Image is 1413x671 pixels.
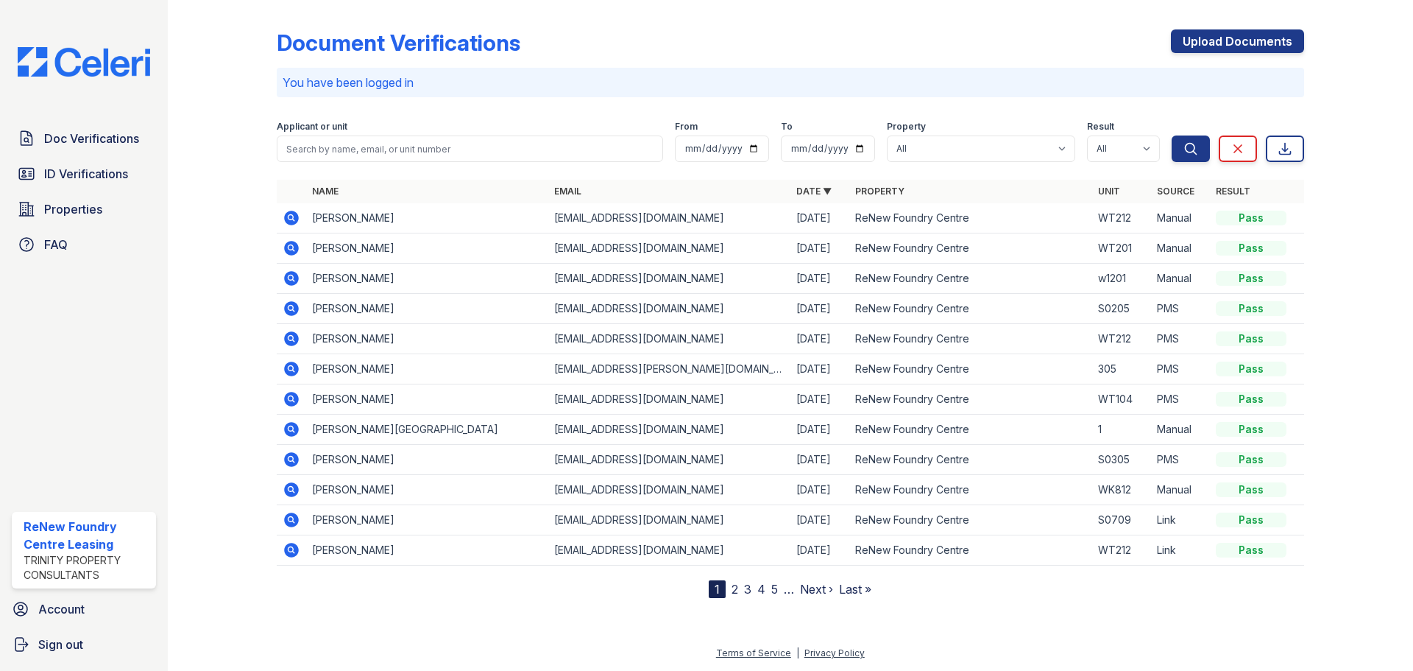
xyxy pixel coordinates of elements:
[732,582,738,597] a: 2
[548,354,790,384] td: [EMAIL_ADDRESS][PERSON_NAME][DOMAIN_NAME]
[6,47,162,77] img: CE_Logo_Blue-a8612792a0a2168367f1c8372b55b34899dd931a85d93a1a3d3e32e68fde9ad4.png
[849,415,1091,445] td: ReNew Foundry Centre
[784,580,794,598] span: …
[790,354,849,384] td: [DATE]
[800,582,833,597] a: Next ›
[790,445,849,475] td: [DATE]
[771,582,778,597] a: 5
[306,415,548,445] td: [PERSON_NAME][GEOGRAPHIC_DATA]
[277,29,520,56] div: Document Verifications
[1151,324,1210,354] td: PMS
[548,324,790,354] td: [EMAIL_ADDRESS][DOMAIN_NAME]
[1216,482,1286,497] div: Pass
[1092,324,1151,354] td: WT212
[709,580,726,598] div: 1
[24,518,150,553] div: ReNew Foundry Centre Leasing
[548,535,790,566] td: [EMAIL_ADDRESS][DOMAIN_NAME]
[306,384,548,415] td: [PERSON_NAME]
[283,74,1298,91] p: You have been logged in
[790,415,849,445] td: [DATE]
[790,535,849,566] td: [DATE]
[44,130,139,147] span: Doc Verifications
[849,264,1091,294] td: ReNew Foundry Centre
[1151,415,1210,445] td: Manual
[1151,475,1210,505] td: Manual
[790,505,849,535] td: [DATE]
[849,445,1091,475] td: ReNew Foundry Centre
[1216,211,1286,225] div: Pass
[1151,354,1210,384] td: PMS
[744,582,751,597] a: 3
[1157,186,1194,197] a: Source
[804,647,865,658] a: Privacy Policy
[6,594,162,624] a: Account
[44,165,128,183] span: ID Verifications
[548,475,790,505] td: [EMAIL_ADDRESS][DOMAIN_NAME]
[12,159,156,189] a: ID Verifications
[548,264,790,294] td: [EMAIL_ADDRESS][DOMAIN_NAME]
[12,230,156,259] a: FAQ
[790,294,849,324] td: [DATE]
[306,233,548,264] td: [PERSON_NAME]
[781,121,793,133] label: To
[306,294,548,324] td: [PERSON_NAME]
[849,324,1091,354] td: ReNew Foundry Centre
[1092,354,1151,384] td: 305
[38,636,83,653] span: Sign out
[1216,513,1286,527] div: Pass
[548,233,790,264] td: [EMAIL_ADDRESS][DOMAIN_NAME]
[12,124,156,153] a: Doc Verifications
[790,384,849,415] td: [DATE]
[38,600,85,618] span: Account
[1092,415,1151,445] td: 1
[1216,422,1286,437] div: Pass
[1216,543,1286,558] div: Pass
[1092,475,1151,505] td: WK812
[1216,331,1286,346] div: Pass
[306,535,548,566] td: [PERSON_NAME]
[1092,535,1151,566] td: WT212
[849,505,1091,535] td: ReNew Foundry Centre
[1216,271,1286,286] div: Pass
[1087,121,1114,133] label: Result
[1151,294,1210,324] td: PMS
[796,647,799,658] div: |
[312,186,339,197] a: Name
[1151,384,1210,415] td: PMS
[548,505,790,535] td: [EMAIL_ADDRESS][DOMAIN_NAME]
[1216,301,1286,316] div: Pass
[849,354,1091,384] td: ReNew Foundry Centre
[548,203,790,233] td: [EMAIL_ADDRESS][DOMAIN_NAME]
[849,203,1091,233] td: ReNew Foundry Centre
[1151,203,1210,233] td: Manual
[277,136,663,162] input: Search by name, email, or unit number
[277,121,347,133] label: Applicant or unit
[1216,452,1286,467] div: Pass
[1092,384,1151,415] td: WT104
[306,505,548,535] td: [PERSON_NAME]
[306,264,548,294] td: [PERSON_NAME]
[790,324,849,354] td: [DATE]
[12,194,156,224] a: Properties
[1151,505,1210,535] td: Link
[1098,186,1120,197] a: Unit
[1151,233,1210,264] td: Manual
[1216,186,1250,197] a: Result
[1216,241,1286,256] div: Pass
[855,186,904,197] a: Property
[1216,362,1286,376] div: Pass
[849,475,1091,505] td: ReNew Foundry Centre
[548,384,790,415] td: [EMAIL_ADDRESS][DOMAIN_NAME]
[44,236,68,253] span: FAQ
[887,121,926,133] label: Property
[757,582,765,597] a: 4
[849,233,1091,264] td: ReNew Foundry Centre
[1151,535,1210,566] td: Link
[306,445,548,475] td: [PERSON_NAME]
[548,415,790,445] td: [EMAIL_ADDRESS][DOMAIN_NAME]
[1092,233,1151,264] td: WT201
[1092,445,1151,475] td: S0305
[790,264,849,294] td: [DATE]
[790,203,849,233] td: [DATE]
[675,121,698,133] label: From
